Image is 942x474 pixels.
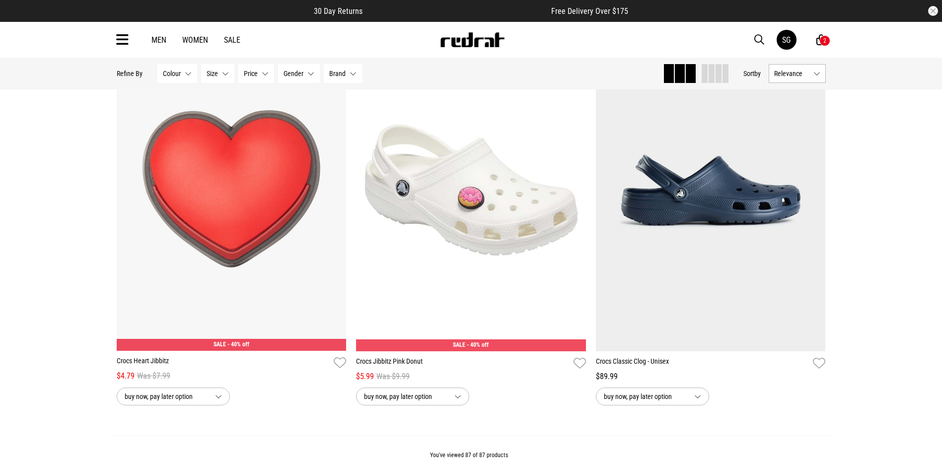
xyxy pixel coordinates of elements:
span: Colour [163,70,181,78]
span: Size [207,70,218,78]
div: SG [782,35,791,45]
button: Brand [324,64,362,83]
button: buy now, pay later option [596,388,709,405]
span: buy now, pay later option [364,391,446,402]
a: Women [182,35,208,45]
span: You've viewed 87 of 87 products [430,452,508,459]
button: Relevance [769,64,826,83]
span: Was $9.99 [376,371,410,383]
span: buy now, pay later option [604,391,686,402]
span: $4.79 [117,370,135,382]
a: Crocs Jibbitz Pink Donut [356,356,570,371]
button: Price [238,64,274,83]
button: Sortby [743,68,761,79]
span: $5.99 [356,371,374,383]
button: Gender [278,64,320,83]
p: Refine By [117,70,143,78]
a: Crocs Heart Jibbitz [117,356,330,370]
span: - 40% off [467,341,489,348]
button: Size [201,64,234,83]
iframe: Customer reviews powered by Trustpilot [382,6,531,16]
button: Colour [157,64,197,83]
a: Sale [224,35,240,45]
img: Crocs Classic Clog - Unisex in Blue [596,29,826,351]
button: buy now, pay later option [117,388,230,405]
span: - 40% off [227,341,249,348]
span: 30 Day Returns [314,6,362,16]
span: Price [244,70,258,78]
span: SALE [453,341,465,348]
button: Open LiveChat chat widget [8,4,38,34]
div: $89.99 [596,371,826,383]
span: Free Delivery Over $175 [551,6,628,16]
span: Relevance [774,70,809,78]
span: Was $7.99 [137,370,170,382]
span: buy now, pay later option [125,391,207,402]
span: SALE [214,341,226,348]
div: 2 [823,37,826,44]
button: buy now, pay later option [356,388,469,405]
span: Gender [284,70,303,78]
img: Crocs Heart Jibbitz in Multi [117,29,347,351]
span: by [754,70,761,78]
span: Brand [329,70,346,78]
img: Crocs Jibbitz Pink Donut in Multi [356,29,586,351]
a: Crocs Classic Clog - Unisex [596,356,809,371]
img: Redrat logo [439,32,505,47]
a: Men [151,35,166,45]
a: 2 [816,35,826,45]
